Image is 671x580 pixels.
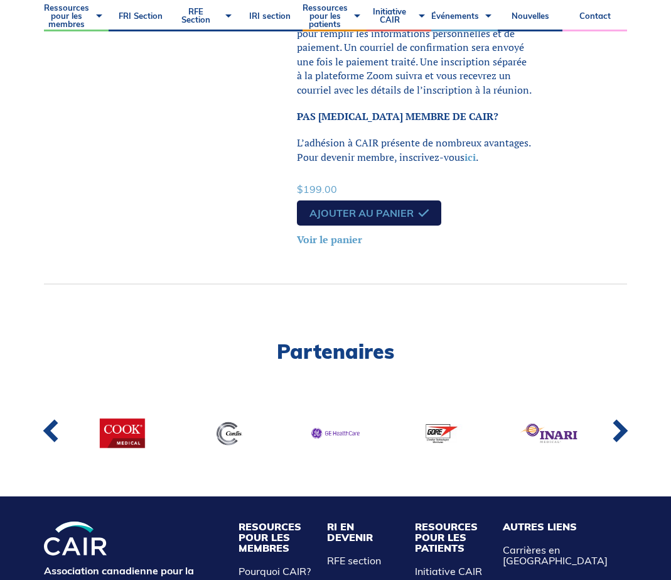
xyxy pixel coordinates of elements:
bdi: 199.00 [297,183,337,195]
a: ici [464,150,476,164]
h2: Partenaires [44,341,627,361]
a: Ajouter au panier : “Club Virtuel d'Angio” [297,200,441,226]
a: Initiative CAIR [415,565,482,577]
a: Pourquoi CAIR? [239,565,311,577]
strong: PAS [MEDICAL_DATA] MEMBRE DE CAIR? [297,109,498,123]
p: L’adhésion à CAIR présente de nombreux avantages. Pour devenir membre, inscrivez-vous . [297,136,533,164]
img: CIRA [44,522,107,556]
a: RFE section [327,554,381,567]
a: Voir le panier [297,229,525,244]
span: $ [297,183,303,195]
a: Carrières en [GEOGRAPHIC_DATA] [503,544,608,567]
